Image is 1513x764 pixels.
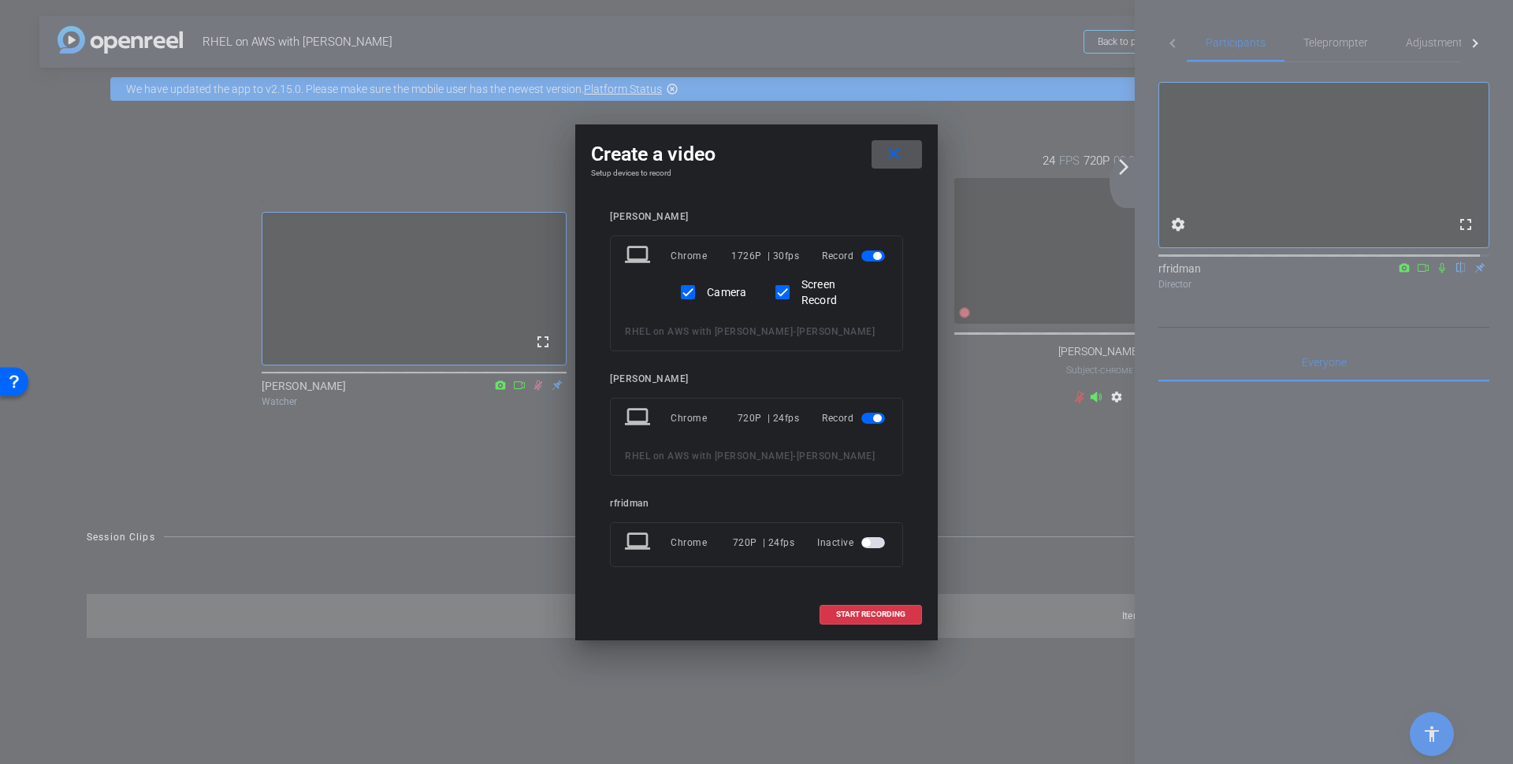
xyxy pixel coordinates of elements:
[671,404,738,432] div: Chrome
[591,169,922,178] h4: Setup devices to record
[625,528,653,557] mat-icon: laptop
[671,242,731,270] div: Chrome
[704,284,747,300] label: Camera
[610,211,903,223] div: [PERSON_NAME]
[797,326,875,337] span: [PERSON_NAME]
[671,528,733,557] div: Chrome
[822,404,888,432] div: Record
[793,326,797,337] span: -
[738,404,800,432] div: 720P | 24fps
[733,528,795,557] div: 720P | 24fps
[591,140,922,169] div: Create a video
[798,276,869,308] label: Screen Record
[793,451,797,462] span: -
[610,373,903,385] div: [PERSON_NAME]
[625,451,793,462] span: RHEL on AWS with [PERSON_NAME]
[625,404,653,432] mat-icon: laptop
[797,451,875,462] span: [PERSON_NAME]
[822,242,888,270] div: Record
[820,605,922,625] button: START RECORDING
[625,242,653,270] mat-icon: laptop
[836,610,905,618] span: START RECORDING
[731,242,799,270] div: 1726P | 30fps
[884,144,904,164] mat-icon: close
[625,326,793,337] span: RHEL on AWS with [PERSON_NAME]
[817,528,888,557] div: Inactive
[610,498,903,510] div: rfridman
